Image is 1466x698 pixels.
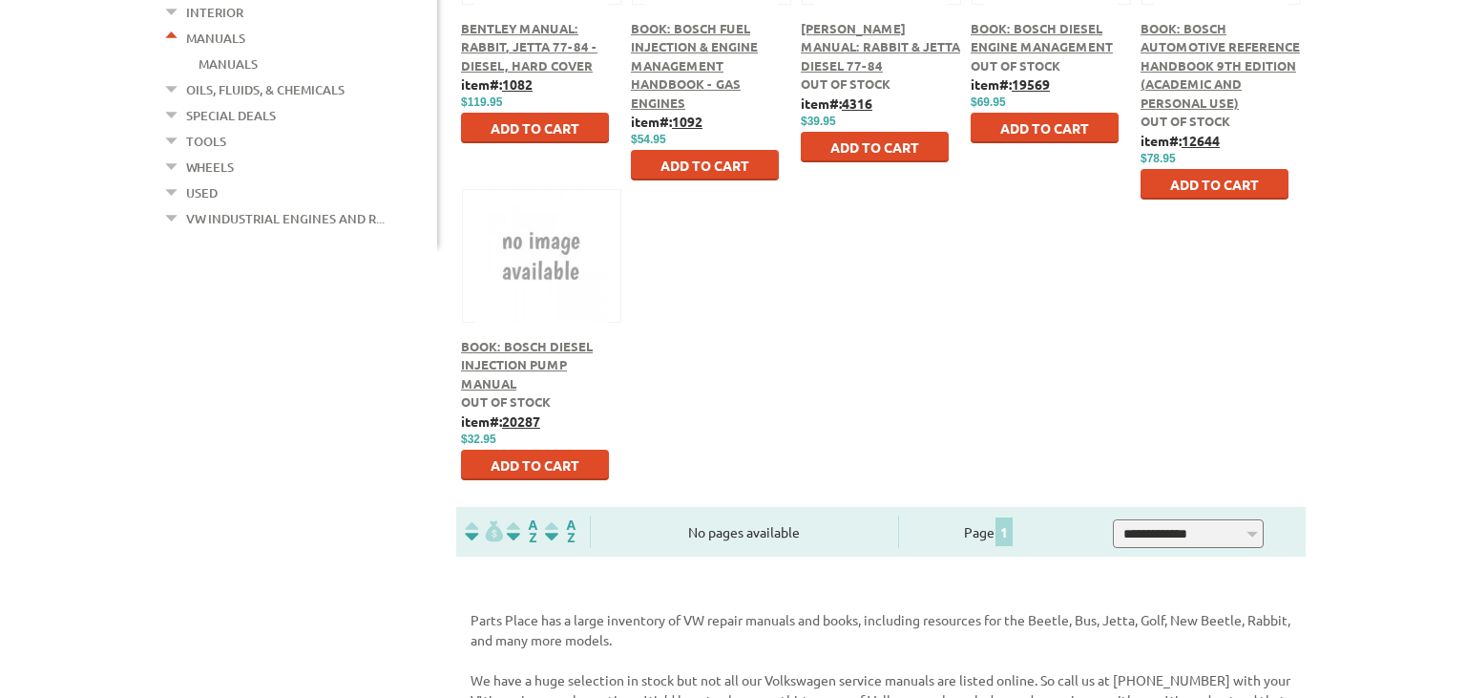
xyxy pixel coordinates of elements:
[801,20,960,74] a: [PERSON_NAME] Manual: Rabbit & Jetta Diesel 77-84
[898,516,1079,548] div: Page
[631,133,666,146] span: $54.95
[1141,113,1230,129] span: Out of stock
[186,155,234,180] a: Wheels
[471,610,1291,650] p: Parts Place has a large inventory of VW repair manuals and books, including resources for the Bee...
[461,338,593,391] a: Book: Bosch Diesel Injection Pump Manual
[199,52,258,76] a: Manuals
[491,456,579,474] span: Add to Cart
[631,150,779,180] button: Add to Cart
[1182,132,1220,149] u: 12644
[971,75,1050,93] b: item#:
[631,113,702,130] b: item#:
[461,393,551,410] span: Out of stock
[631,20,758,111] a: Book: Bosch Fuel Injection & Engine Management Handbook - Gas Engines
[1141,20,1300,111] a: Book: Bosch Automotive Reference Handbook 9th Edition (Academic and Personal use)
[1141,169,1288,200] button: Add to Cart
[1141,132,1220,149] b: item#:
[461,75,533,93] b: item#:
[502,75,533,93] u: 1082
[465,520,503,542] img: filterpricelow.svg
[186,206,385,231] a: VW Industrial Engines and R...
[461,433,496,446] span: $32.95
[801,132,949,162] button: Add to Cart
[842,95,872,112] u: 4316
[971,20,1113,55] a: Book: Bosch Diesel Engine Management
[461,95,502,109] span: $119.95
[971,95,1006,109] span: $69.95
[461,20,597,74] a: Bentley Manual: Rabbit, Jetta 77-84 - Diesel, Hard Cover
[591,522,898,542] div: No pages available
[186,77,345,102] a: Oils, Fluids, & Chemicals
[461,113,609,143] button: Add to Cart
[186,129,226,154] a: Tools
[461,450,609,480] button: Add to Cart
[971,57,1060,74] span: Out of stock
[660,157,749,174] span: Add to Cart
[971,113,1119,143] button: Add to Cart
[186,26,245,51] a: Manuals
[830,138,919,156] span: Add to Cart
[1141,152,1176,165] span: $78.95
[995,518,1013,546] span: 1
[541,520,579,542] img: Sort by Sales Rank
[186,103,276,128] a: Special Deals
[801,115,836,128] span: $39.95
[801,75,890,92] span: Out of stock
[672,113,702,130] u: 1092
[503,520,541,542] img: Sort by Headline
[461,412,540,430] b: item#:
[1012,75,1050,93] u: 19569
[1000,119,1089,137] span: Add to Cart
[502,412,540,430] u: 20287
[186,180,218,205] a: Used
[491,119,579,137] span: Add to Cart
[1170,176,1259,193] span: Add to Cart
[801,95,872,112] b: item#:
